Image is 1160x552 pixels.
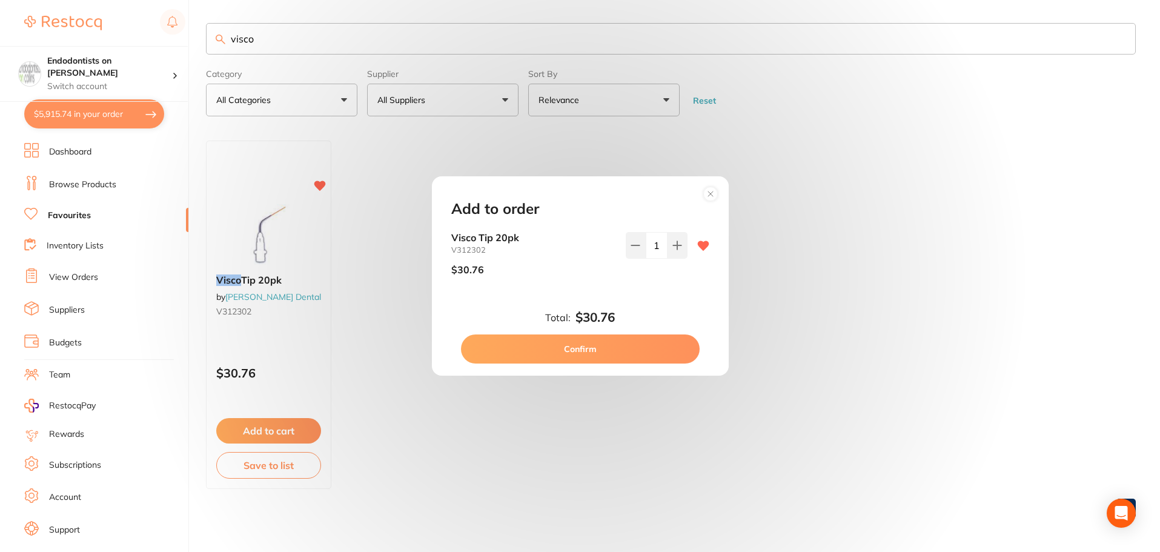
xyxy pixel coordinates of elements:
[451,201,539,218] h2: Add to order
[575,310,615,325] b: $30.76
[451,264,484,275] p: $30.76
[461,334,700,364] button: Confirm
[545,312,571,323] label: Total:
[451,245,616,254] small: V312302
[1107,499,1136,528] div: Open Intercom Messenger
[451,232,616,243] b: Visco Tip 20pk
